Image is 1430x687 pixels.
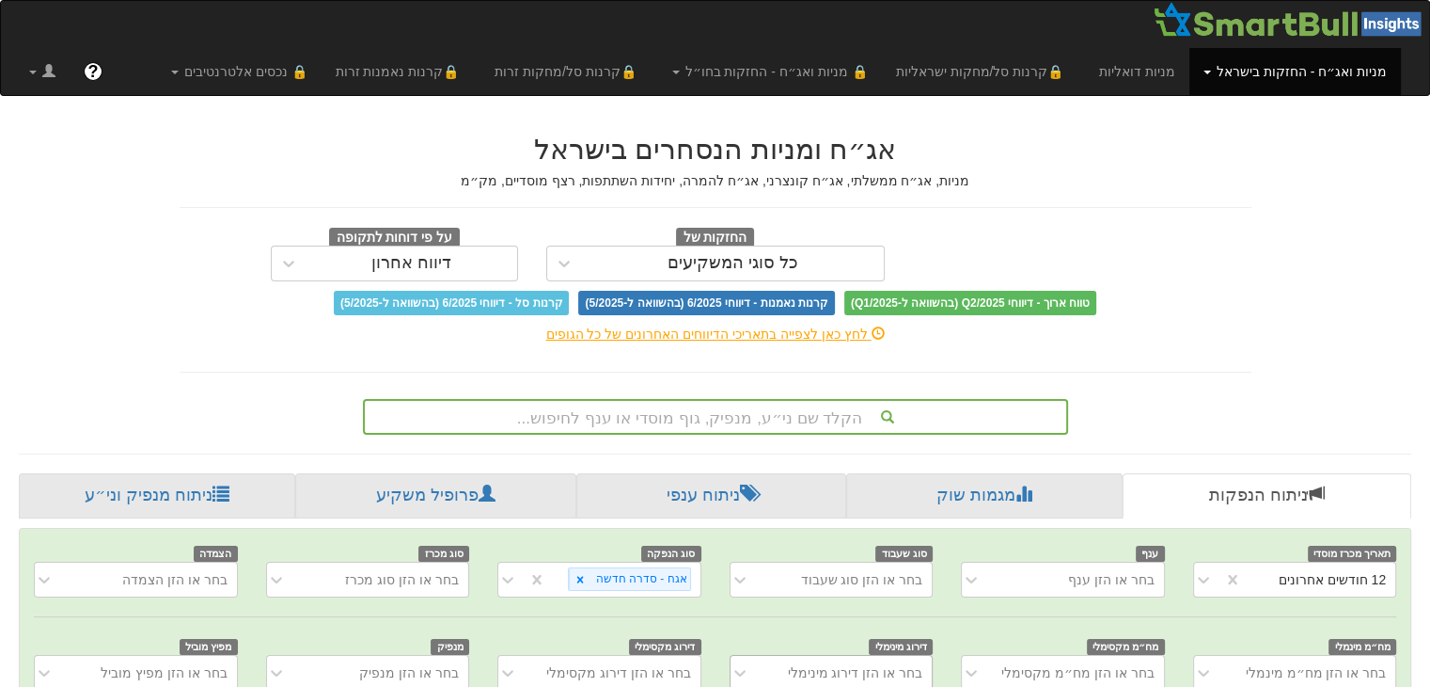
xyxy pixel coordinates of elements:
a: מניות ואג״ח - החזקות בישראל [1189,48,1401,95]
a: ניתוח ענפי [576,473,846,519]
div: בחר או הזן מנפיק [359,663,459,682]
div: בחר או הזן סוג שעבוד [800,570,922,589]
span: סוג שעבוד [875,546,933,562]
a: מניות דואליות [1085,48,1189,95]
span: מח״מ מינמלי [1328,639,1396,655]
div: בחר או הזן הצמדה [122,570,228,589]
div: בחר או הזן ענף [1068,570,1155,589]
span: קרנות נאמנות - דיווחי 6/2025 (בהשוואה ל-5/2025) [578,291,834,315]
a: ? [70,48,117,95]
div: אגח - סדרה חדשה [590,568,690,590]
a: 🔒 נכסים אלטרנטיבים [157,48,322,95]
div: 12 חודשים אחרונים [1279,570,1386,589]
span: סוג הנפקה [641,546,701,562]
a: 🔒 מניות ואג״ח - החזקות בחו״ל [658,48,882,95]
a: ניתוח מנפיק וני״ע [19,473,295,519]
span: ענף [1136,546,1165,562]
a: מגמות שוק [846,473,1124,519]
div: בחר או הזן דירוג מקסימלי [546,663,691,682]
span: דירוג מקסימלי [629,639,701,655]
span: סוג מכרז [418,546,469,562]
span: מח״מ מקסימלי [1087,639,1165,655]
a: 🔒קרנות נאמנות זרות [322,48,481,95]
span: מנפיק [431,639,469,655]
span: דירוג מינימלי [869,639,933,655]
span: החזקות של [676,228,755,248]
a: 🔒קרנות סל/מחקות ישראליות [882,48,1085,95]
a: פרופיל משקיע [295,473,577,519]
h2: אג״ח ומניות הנסחרים בישראל [180,134,1251,165]
div: בחר או הזן סוג מכרז [345,570,459,589]
span: על פי דוחות לתקופה [329,228,460,248]
div: לחץ כאן לצפייה בתאריכי הדיווחים האחרונים של כל הגופים [165,325,1265,343]
span: תאריך מכרז מוסדי [1308,546,1396,562]
a: 🔒קרנות סל/מחקות זרות [480,48,657,95]
div: הקלד שם ני״ע, מנפיק, גוף מוסדי או ענף לחיפוש... [365,401,1066,433]
div: בחר או הזן דירוג מינימלי [787,663,922,682]
span: ? [87,62,98,81]
img: Smartbull [1153,1,1429,39]
span: מפיץ מוביל [180,639,238,655]
span: קרנות סל - דיווחי 6/2025 (בהשוואה ל-5/2025) [334,291,569,315]
div: בחר או הזן מח״מ מקסימלי [1001,663,1155,682]
div: כל סוגי המשקיעים [668,254,798,273]
div: בחר או הזן מח״מ מינמלי [1245,663,1386,682]
a: ניתוח הנפקות [1123,473,1411,519]
span: טווח ארוך - דיווחי Q2/2025 (בהשוואה ל-Q1/2025) [844,291,1096,315]
div: בחר או הזן מפיץ מוביל [101,663,228,682]
span: הצמדה [194,546,238,562]
h5: מניות, אג״ח ממשלתי, אג״ח קונצרני, אג״ח להמרה, יחידות השתתפות, רצף מוסדיים, מק״מ [180,174,1251,188]
div: דיווח אחרון [371,254,451,273]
